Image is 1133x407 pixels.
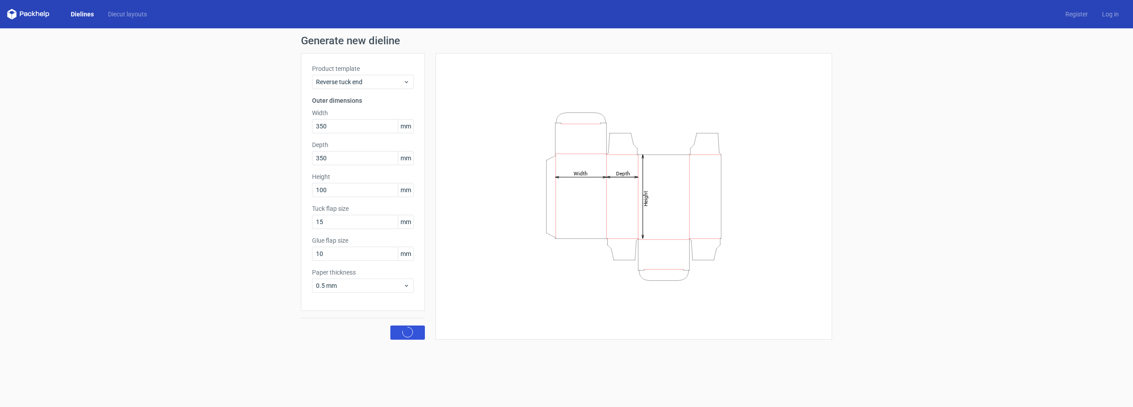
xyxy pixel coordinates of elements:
a: Log in [1095,10,1126,19]
a: Diecut layouts [101,10,154,19]
tspan: Depth [616,170,630,176]
span: mm [398,215,413,229]
span: 0.5 mm [316,281,403,290]
h1: Generate new dieline [301,35,832,46]
a: Register [1058,10,1095,19]
a: Dielines [64,10,101,19]
span: Reverse tuck end [316,78,403,86]
span: mm [398,120,413,133]
span: mm [398,183,413,197]
label: Glue flap size [312,236,414,245]
label: Height [312,172,414,181]
span: mm [398,247,413,260]
h3: Outer dimensions [312,96,414,105]
label: Depth [312,140,414,149]
span: mm [398,151,413,165]
label: Paper thickness [312,268,414,277]
label: Tuck flap size [312,204,414,213]
label: Product template [312,64,414,73]
label: Width [312,109,414,117]
tspan: Height [643,190,649,206]
tspan: Width [574,170,588,176]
